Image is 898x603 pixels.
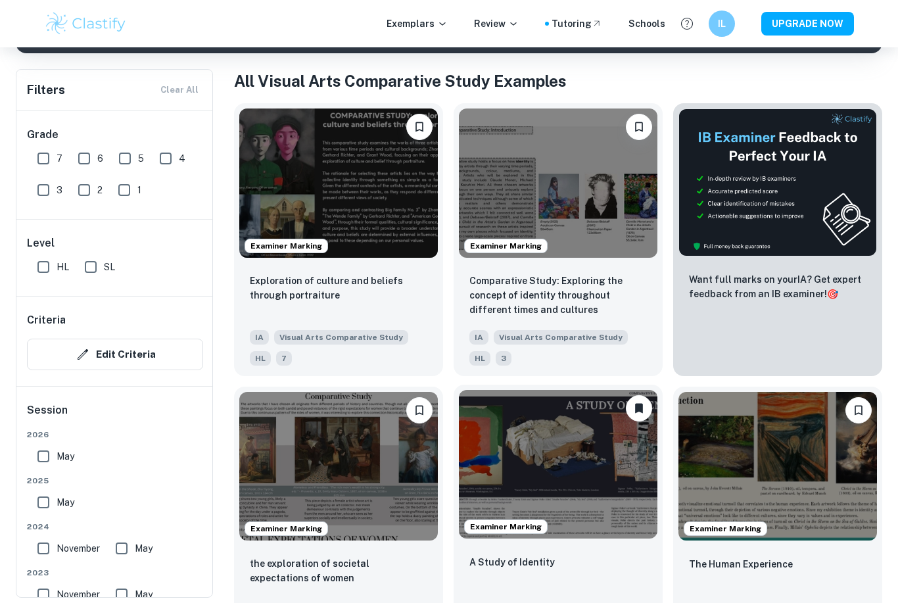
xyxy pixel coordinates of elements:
[474,16,519,31] p: Review
[626,114,652,140] button: Bookmark
[57,495,74,510] span: May
[27,475,203,487] span: 2025
[27,521,203,533] span: 2024
[552,16,602,31] a: Tutoring
[684,523,767,535] span: Examiner Marking
[27,235,203,251] h6: Level
[27,429,203,441] span: 2026
[387,16,448,31] p: Exemplars
[27,81,65,99] h6: Filters
[250,351,271,366] span: HL
[97,183,103,197] span: 2
[250,274,427,302] p: Exploration of culture and beliefs through portraiture
[678,392,877,541] img: Visual Arts Comparative Study IA example thumbnail: The Human Experience
[135,541,153,556] span: May
[465,240,547,252] span: Examiner Marking
[465,521,547,533] span: Examiner Marking
[678,109,877,256] img: Thumbnail
[27,567,203,579] span: 2023
[454,103,663,376] a: Examiner MarkingBookmarkComparative Study: Exploring the concept of identity throughout different...
[57,151,62,166] span: 7
[469,555,555,569] p: A Study of Identity
[469,351,490,366] span: HL
[496,351,511,366] span: 3
[459,109,657,258] img: Visual Arts Comparative Study IA example thumbnail: Comparative Study: Exploring the concept
[27,312,66,328] h6: Criteria
[57,183,62,197] span: 3
[276,351,292,366] span: 7
[57,587,100,602] span: November
[628,16,665,31] a: Schools
[469,330,488,345] span: IA
[239,109,438,258] img: Visual Arts Comparative Study IA example thumbnail: Exploration of culture and beliefs throu
[245,523,327,535] span: Examiner Marking
[845,397,872,423] button: Bookmark
[250,556,427,585] p: the exploration of societal expectations of women
[135,587,153,602] span: May
[239,392,438,541] img: Visual Arts Comparative Study IA example thumbnail: the exploration of societal expectations
[57,449,74,464] span: May
[406,397,433,423] button: Bookmark
[761,12,854,36] button: UPGRADE NOW
[27,127,203,143] h6: Grade
[234,103,443,376] a: Examiner MarkingBookmarkExploration of culture and beliefs through portraitureIAVisual Arts Compa...
[626,395,652,422] button: Unbookmark
[274,330,408,345] span: Visual Arts Comparative Study
[250,330,269,345] span: IA
[179,151,185,166] span: 4
[57,260,69,274] span: HL
[245,240,327,252] span: Examiner Marking
[137,183,141,197] span: 1
[459,390,657,539] img: Visual Arts Comparative Study IA example thumbnail: A Study of Identity
[44,11,128,37] img: Clastify logo
[827,289,838,299] span: 🎯
[494,330,628,345] span: Visual Arts Comparative Study
[709,11,735,37] button: IL
[676,12,698,35] button: Help and Feedback
[673,103,882,376] a: ThumbnailWant full marks on yourIA? Get expert feedback from an IB examiner!
[57,541,100,556] span: November
[715,16,730,31] h6: IL
[689,272,866,301] p: Want full marks on your IA ? Get expert feedback from an IB examiner!
[27,402,203,429] h6: Session
[469,274,647,317] p: Comparative Study: Exploring the concept of identity throughout different times and cultures
[234,69,882,93] h1: All Visual Arts Comparative Study Examples
[689,557,793,571] p: The Human Experience
[138,151,144,166] span: 5
[97,151,103,166] span: 6
[27,339,203,370] button: Edit Criteria
[406,114,433,140] button: Bookmark
[104,260,115,274] span: SL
